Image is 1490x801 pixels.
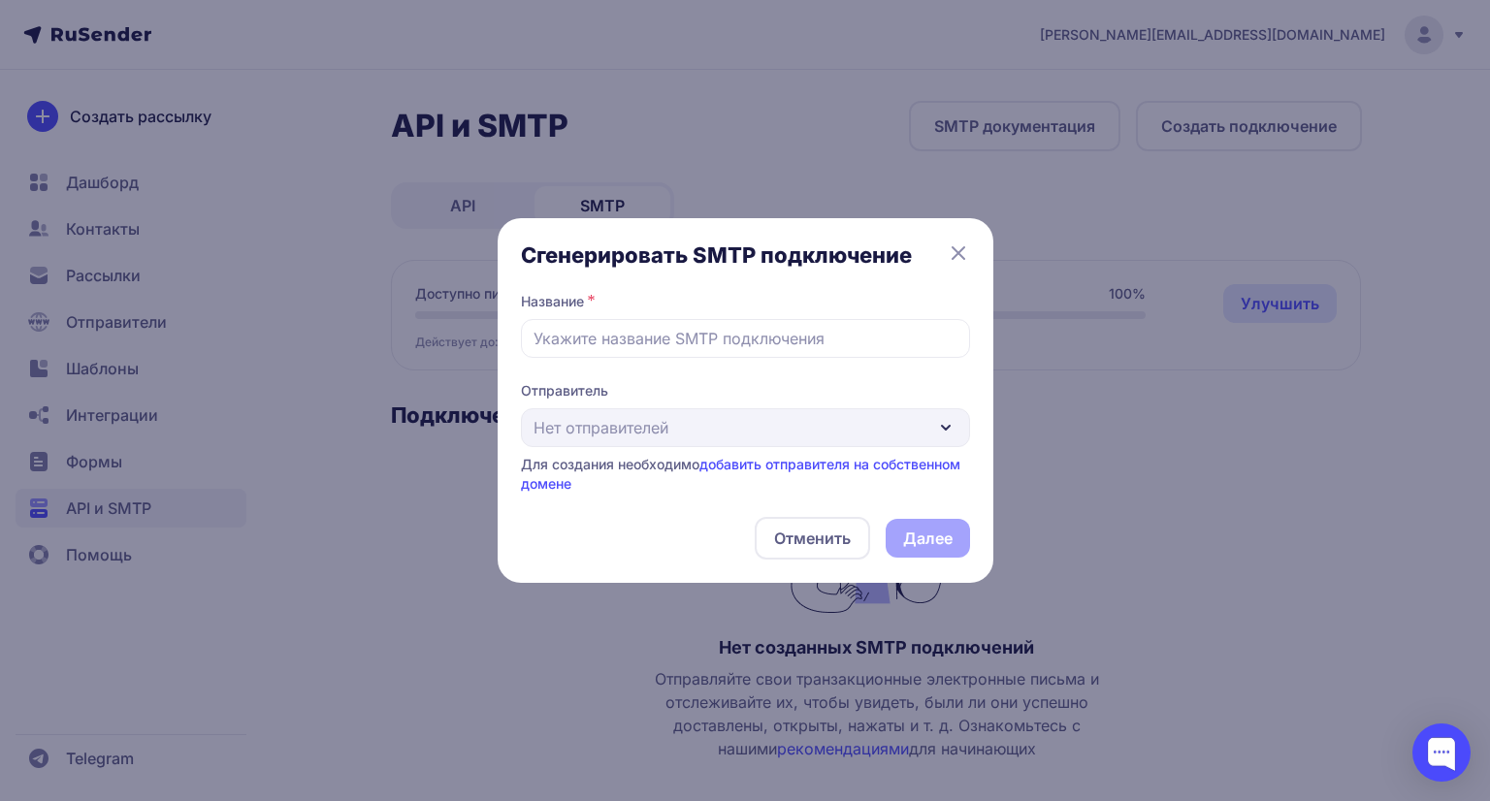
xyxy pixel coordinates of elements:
[521,381,970,400] span: Отправитель
[521,292,584,311] label: Название
[521,456,960,492] a: добавить отправителя на собственном домене
[521,241,970,269] h3: Сгенерировать SMTP подключение
[755,517,870,560] button: Отменить
[521,319,970,358] input: Укажите название SMTP подключения
[521,456,960,492] span: Для создания необходимо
